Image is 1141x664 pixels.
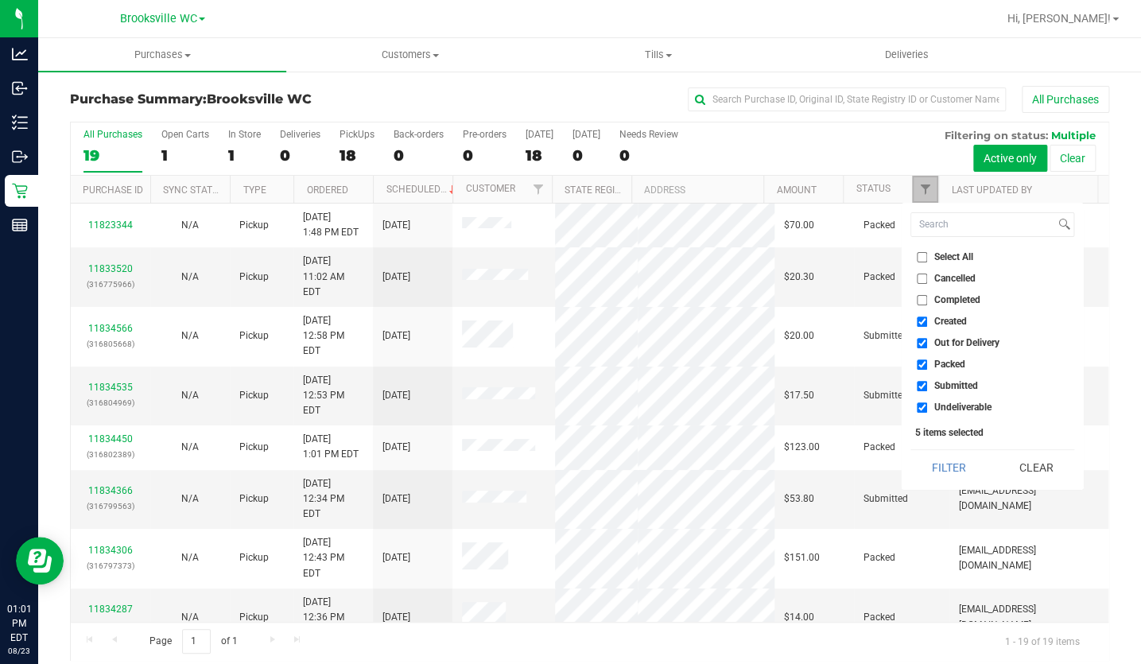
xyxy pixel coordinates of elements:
div: 5 items selected [915,427,1069,438]
input: Created [917,316,927,327]
a: Ordered [306,184,347,196]
span: Filtering on status: [945,129,1048,142]
span: [DATE] 12:36 PM EDT [303,595,363,641]
a: Filter [526,176,552,203]
a: Purchases [38,38,286,72]
a: 11834306 [88,545,133,556]
span: Pickup [239,328,269,344]
button: Clear [998,450,1074,485]
a: Sync Status [163,184,224,196]
span: [DATE] [382,550,410,565]
span: Not Applicable [181,330,199,341]
span: [DATE] [382,491,410,507]
button: Active only [973,145,1047,172]
p: (316797373) [80,558,141,573]
span: Brooksville WC [207,91,312,107]
span: Not Applicable [181,219,199,231]
span: Pickup [239,270,269,285]
input: Completed [917,295,927,305]
span: Submitted [934,381,978,390]
span: $20.30 [784,270,814,285]
a: Deliveries [782,38,1030,72]
span: [DATE] [382,388,410,403]
span: Hi, [PERSON_NAME]! [1007,12,1111,25]
a: Tills [534,38,782,72]
a: 11834566 [88,323,133,334]
span: $123.00 [784,440,820,455]
span: Packed [864,610,895,625]
input: Submitted [917,381,927,391]
button: N/A [181,440,199,455]
span: Not Applicable [181,271,199,282]
span: Brooksville WC [120,12,197,25]
a: Amount [776,184,816,196]
span: [EMAIL_ADDRESS][DOMAIN_NAME] [959,602,1099,632]
button: N/A [181,328,199,344]
button: N/A [181,610,199,625]
span: Pickup [239,491,269,507]
a: Status [856,183,890,194]
h3: Purchase Summary: [70,92,417,107]
span: [DATE] [382,440,410,455]
a: 11834366 [88,485,133,496]
div: 18 [526,146,553,165]
span: Submitted [864,491,908,507]
a: Filter [912,176,938,203]
input: Search [911,213,1055,236]
inline-svg: Reports [12,217,28,233]
button: N/A [181,218,199,233]
span: Pickup [239,610,269,625]
span: Cancelled [934,274,976,283]
div: 0 [572,146,600,165]
span: Tills [535,48,782,62]
span: [DATE] [382,610,410,625]
span: Pickup [239,218,269,233]
button: Clear [1050,145,1096,172]
span: [DATE] [382,270,410,285]
span: Not Applicable [181,493,199,504]
div: In Store [228,129,261,140]
div: 1 [228,146,261,165]
span: Page of 1 [136,629,250,654]
div: 1 [161,146,209,165]
inline-svg: Analytics [12,46,28,62]
span: $14.00 [784,610,814,625]
inline-svg: Outbound [12,149,28,165]
a: Purchase ID [83,184,143,196]
span: Pickup [239,440,269,455]
span: Packed [864,440,895,455]
span: Pickup [239,388,269,403]
span: Completed [934,295,980,305]
p: (316805668) [80,336,141,351]
a: Customers [286,38,534,72]
span: Submitted [864,388,908,403]
a: Type [243,184,266,196]
p: 01:01 PM EDT [7,602,31,645]
span: [DATE] 1:48 PM EDT [303,210,359,240]
span: Undeliverable [934,402,992,412]
input: Out for Delivery [917,338,927,348]
button: N/A [181,550,199,565]
span: [DATE] 1:01 PM EDT [303,432,359,462]
span: Purchases [38,48,286,62]
div: 0 [619,146,678,165]
div: 18 [340,146,375,165]
span: [DATE] 11:02 AM EDT [303,254,363,300]
p: (316797651) [80,618,141,633]
span: Packed [934,359,965,369]
span: Multiple [1051,129,1096,142]
p: (316775966) [80,277,141,292]
inline-svg: Inventory [12,115,28,130]
a: 11834450 [88,433,133,445]
span: [DATE] [382,328,410,344]
th: Address [631,176,763,204]
p: 08/23 [7,645,31,657]
span: [EMAIL_ADDRESS][DOMAIN_NAME] [959,483,1099,514]
span: Packed [864,270,895,285]
div: 0 [394,146,444,165]
div: [DATE] [526,129,553,140]
div: 0 [280,146,320,165]
span: Packed [864,218,895,233]
span: 1 - 19 of 19 items [992,629,1092,653]
span: [DATE] [382,218,410,233]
